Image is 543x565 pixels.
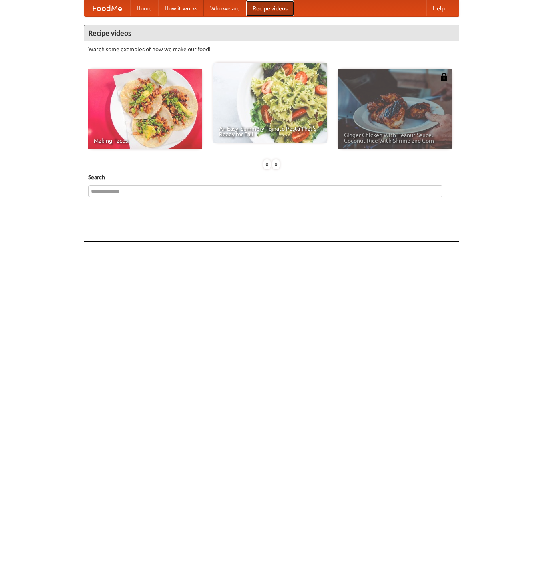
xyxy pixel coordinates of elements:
a: Who we are [204,0,246,16]
a: Recipe videos [246,0,294,16]
img: 483408.png [440,73,448,81]
p: Watch some examples of how we make our food! [88,45,455,53]
span: Making Tacos [94,138,196,143]
div: » [272,159,280,169]
a: FoodMe [84,0,130,16]
a: Help [426,0,451,16]
a: Making Tacos [88,69,202,149]
h4: Recipe videos [84,25,459,41]
a: How it works [158,0,204,16]
a: Home [130,0,158,16]
h5: Search [88,173,455,181]
a: An Easy, Summery Tomato Pasta That's Ready for Fall [213,63,327,143]
div: « [263,159,271,169]
span: An Easy, Summery Tomato Pasta That's Ready for Fall [219,126,321,137]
